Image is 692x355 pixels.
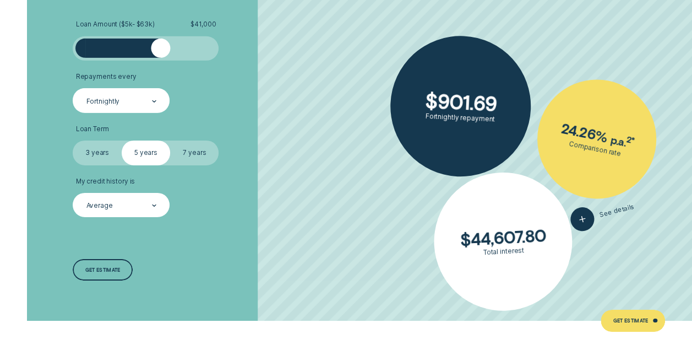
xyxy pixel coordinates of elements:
label: 5 years [122,141,170,165]
span: Repayments every [76,73,137,81]
span: Loan Term [76,125,109,133]
span: Loan Amount ( $5k - $63k ) [76,20,155,29]
a: Get Estimate [601,310,665,332]
label: 3 years [73,141,121,165]
div: Average [86,202,113,210]
span: See details [598,202,635,219]
label: 7 years [170,141,219,165]
span: My credit history is [76,177,135,186]
span: $ 41,000 [190,20,216,29]
div: Fortnightly [86,97,120,105]
a: Get estimate [73,259,132,281]
button: See details [568,195,636,234]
